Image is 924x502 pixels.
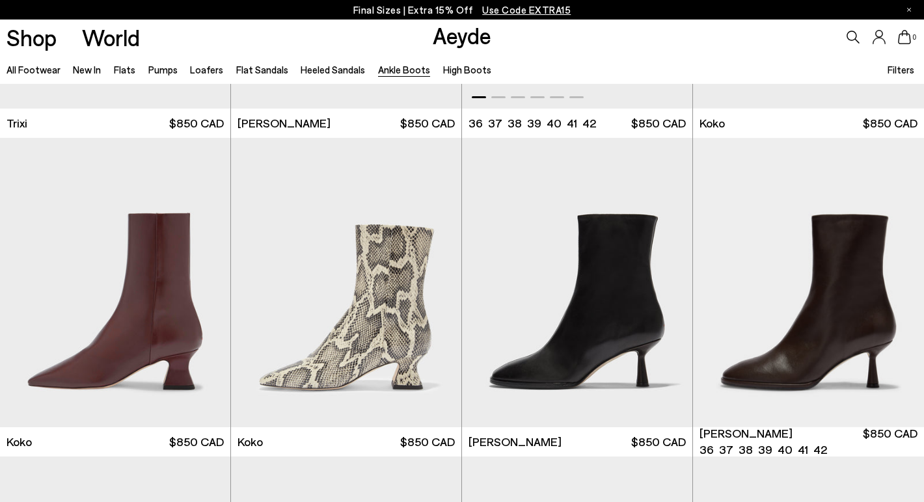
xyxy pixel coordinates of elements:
a: [PERSON_NAME] $850 CAD [231,109,461,138]
li: 36 [469,115,483,131]
p: Final Sizes | Extra 15% Off [353,2,571,18]
li: 38 [508,115,522,131]
span: Koko [700,115,725,131]
a: High Boots [443,64,491,75]
span: $850 CAD [631,434,686,450]
li: 39 [758,442,772,458]
a: New In [73,64,101,75]
a: Flats [114,64,135,75]
ul: variant [700,442,823,458]
span: $850 CAD [400,115,455,131]
a: Ankle Boots [378,64,430,75]
li: 40 [778,442,793,458]
img: Dorothy Soft Sock Boots [693,138,924,427]
a: Shop [7,26,57,49]
li: 37 [488,115,502,131]
a: Koko $850 CAD [693,109,924,138]
a: All Footwear [7,64,61,75]
a: Next slide Previous slide [693,138,924,427]
span: $850 CAD [631,115,686,131]
a: Heeled Sandals [301,64,365,75]
li: 38 [739,442,753,458]
span: $850 CAD [863,115,917,131]
span: Trixi [7,115,27,131]
img: Dorothy Soft Sock Boots [462,138,692,427]
a: [PERSON_NAME] $850 CAD [462,427,692,456]
span: $850 CAD [400,434,455,450]
span: $850 CAD [863,425,917,458]
a: 36 37 38 39 40 41 42 $850 CAD [462,109,692,138]
li: 37 [719,442,733,458]
li: 40 [547,115,562,131]
span: Koko [238,434,263,450]
li: 42 [582,115,596,131]
span: [PERSON_NAME] [238,115,331,131]
span: Filters [888,64,914,75]
li: 39 [527,115,541,131]
a: Loafers [190,64,223,75]
span: Koko [7,434,32,450]
a: Koko $850 CAD [231,427,461,456]
span: $850 CAD [169,115,224,131]
span: Navigate to /collections/ss25-final-sizes [482,4,571,16]
img: Koko Regal Heel Boots [231,138,461,427]
span: $850 CAD [169,434,224,450]
li: 41 [567,115,577,131]
li: 42 [813,442,827,458]
a: 0 [898,30,911,44]
a: World [82,26,140,49]
span: [PERSON_NAME] [700,425,793,442]
a: Pumps [148,64,178,75]
div: 1 / 6 [693,138,924,427]
li: 41 [798,442,808,458]
span: [PERSON_NAME] [469,434,562,450]
li: 36 [700,442,714,458]
a: [PERSON_NAME] 36 37 38 39 40 41 42 $850 CAD [693,427,924,456]
ul: variant [469,115,592,131]
a: Aeyde [433,21,491,49]
span: 0 [911,34,917,41]
a: Flat Sandals [236,64,288,75]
